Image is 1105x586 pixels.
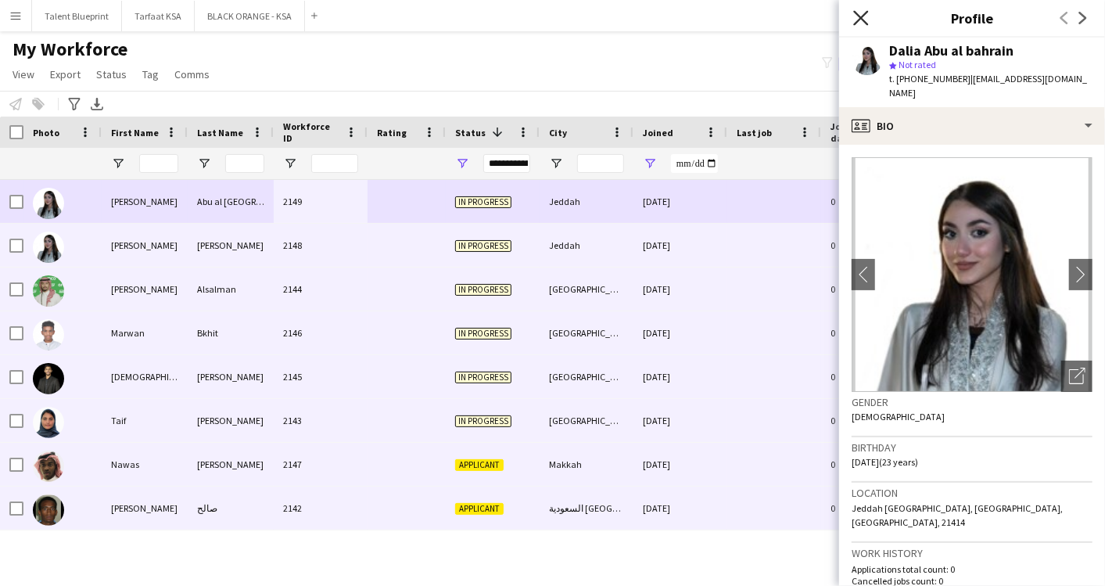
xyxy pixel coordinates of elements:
[102,487,188,530] div: [PERSON_NAME]
[852,456,918,468] span: [DATE] (23 years)
[540,268,633,311] div: [GEOGRAPHIC_DATA]
[821,355,923,398] div: 0
[136,64,165,84] a: Tag
[33,275,64,307] img: Ibrahim Alsalman
[377,127,407,138] span: Rating
[168,64,216,84] a: Comms
[549,127,567,138] span: City
[283,120,339,144] span: Workforce ID
[540,355,633,398] div: [GEOGRAPHIC_DATA]
[455,328,511,340] span: In progress
[852,440,1092,455] h3: Birthday
[643,127,673,138] span: Joined
[821,268,923,311] div: 0
[633,399,727,442] div: [DATE]
[540,180,633,223] div: Jeddah
[852,157,1092,392] img: Crew avatar or photo
[32,1,122,31] button: Talent Blueprint
[633,443,727,486] div: [DATE]
[102,224,188,267] div: [PERSON_NAME]
[671,154,718,173] input: Joined Filter Input
[90,64,133,84] a: Status
[643,156,657,171] button: Open Filter Menu
[33,363,64,394] img: Shihab Mohammed
[102,355,188,398] div: [DEMOGRAPHIC_DATA]
[455,196,511,208] span: In progress
[852,563,1092,575] p: Applications total count: 0
[839,8,1105,28] h3: Profile
[188,443,274,486] div: [PERSON_NAME]
[633,355,727,398] div: [DATE]
[102,443,188,486] div: Nawas
[821,399,923,442] div: 0
[633,224,727,267] div: [DATE]
[852,546,1092,560] h3: Work history
[283,156,297,171] button: Open Filter Menu
[197,156,211,171] button: Open Filter Menu
[188,487,274,530] div: صالح
[102,311,188,354] div: Marwan
[540,443,633,486] div: Makkah
[839,107,1105,145] div: Bio
[33,407,64,438] img: Taif Albaqami
[88,95,106,113] app-action-btn: Export XLSX
[455,127,486,138] span: Status
[311,154,358,173] input: Workforce ID Filter Input
[852,486,1092,500] h3: Location
[188,268,274,311] div: Alsalman
[633,268,727,311] div: [DATE]
[274,443,368,486] div: 2147
[174,67,210,81] span: Comms
[737,127,772,138] span: Last job
[852,502,1063,528] span: Jeddah [GEOGRAPHIC_DATA], [GEOGRAPHIC_DATA], [GEOGRAPHIC_DATA], 21414
[274,180,368,223] div: 2149
[188,311,274,354] div: Bkhit
[111,127,159,138] span: First Name
[889,44,1014,58] div: Dalia Abu al bahrain
[540,224,633,267] div: Jeddah
[33,232,64,263] img: Dalia Abu albahrain
[821,180,923,223] div: 0
[455,372,511,383] span: In progress
[455,156,469,171] button: Open Filter Menu
[274,224,368,267] div: 2148
[455,459,504,471] span: Applicant
[889,73,1087,99] span: | [EMAIL_ADDRESS][DOMAIN_NAME]
[197,127,243,138] span: Last Name
[13,67,34,81] span: View
[33,494,64,526] img: حامد صالح
[188,355,274,398] div: [PERSON_NAME]
[142,67,159,81] span: Tag
[633,311,727,354] div: [DATE]
[225,154,264,173] input: Last Name Filter Input
[821,487,923,530] div: 0
[96,67,127,81] span: Status
[139,154,178,173] input: First Name Filter Input
[889,73,970,84] span: t. [PHONE_NUMBER]
[111,156,125,171] button: Open Filter Menu
[195,1,305,31] button: BLACK ORANGE - KSA
[6,64,41,84] a: View
[102,399,188,442] div: Taif
[633,487,727,530] div: [DATE]
[852,411,945,422] span: [DEMOGRAPHIC_DATA]
[1061,361,1092,392] div: Open photos pop-in
[274,355,368,398] div: 2145
[540,487,633,530] div: السعودية [GEOGRAPHIC_DATA]
[274,487,368,530] div: 2142
[50,67,81,81] span: Export
[455,240,511,252] span: In progress
[274,399,368,442] div: 2143
[821,443,923,486] div: 0
[899,59,936,70] span: Not rated
[455,415,511,427] span: In progress
[102,180,188,223] div: [PERSON_NAME]
[13,38,127,61] span: My Workforce
[188,399,274,442] div: [PERSON_NAME]
[821,311,923,354] div: 0
[33,319,64,351] img: Marwan Bkhit
[274,311,368,354] div: 2146
[633,180,727,223] div: [DATE]
[549,156,563,171] button: Open Filter Menu
[102,268,188,311] div: [PERSON_NAME]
